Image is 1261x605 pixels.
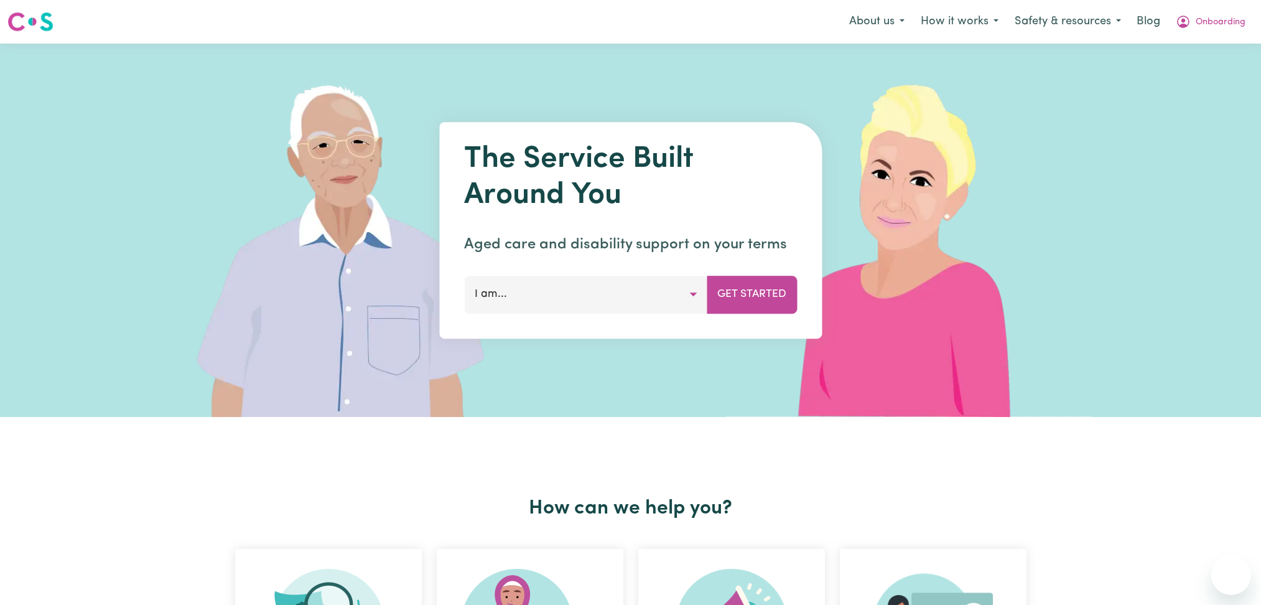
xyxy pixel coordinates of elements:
button: My Account [1168,9,1254,35]
button: About us [841,9,913,35]
a: Careseekers logo [7,7,54,36]
img: Careseekers logo [7,11,54,33]
button: How it works [913,9,1007,35]
h2: How can we help you? [228,497,1034,520]
button: Get Started [707,276,797,313]
h1: The Service Built Around You [464,142,797,213]
span: Onboarding [1196,16,1245,29]
p: Aged care and disability support on your terms [464,233,797,256]
a: Blog [1129,8,1168,35]
button: Safety & resources [1007,9,1129,35]
iframe: Button to launch messaging window [1211,555,1251,595]
button: I am... [464,276,707,313]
